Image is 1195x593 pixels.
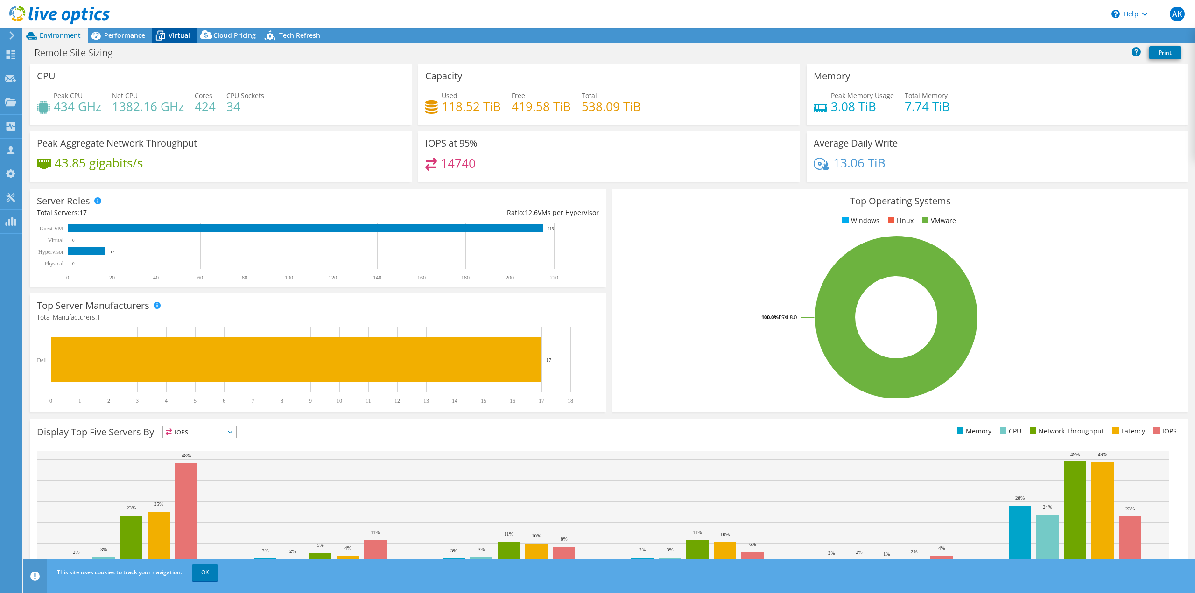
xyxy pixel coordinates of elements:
span: AK [1170,7,1185,21]
a: Print [1149,46,1181,59]
text: 3% [478,546,485,552]
text: 11 [366,398,371,404]
span: 17 [79,208,87,217]
text: 18 [568,398,573,404]
text: 2% [828,550,835,556]
h3: Top Server Manufacturers [37,300,149,311]
text: 14 [452,398,457,404]
text: 10 [337,398,342,404]
text: Hypervisor [38,249,63,255]
tspan: ESXi 8.0 [779,314,797,321]
span: Cloud Pricing [213,31,256,40]
text: 7 [252,398,254,404]
h4: 34 [226,101,264,112]
text: 2% [73,549,80,555]
span: 12.6 [525,208,538,217]
text: 3% [639,547,646,552]
span: Net CPU [112,91,138,100]
text: 10% [532,533,541,538]
text: 40 [153,274,159,281]
text: 10% [720,531,730,537]
text: 160 [417,274,426,281]
text: 60 [197,274,203,281]
h4: 3.08 TiB [831,101,894,112]
text: 5 [194,398,197,404]
text: 0 [72,261,75,266]
text: 17 [110,250,115,254]
li: Memory [955,426,991,436]
span: Total Memory [905,91,948,100]
h3: Peak Aggregate Network Throughput [37,138,197,148]
h4: 43.85 gigabits/s [55,158,143,168]
span: Tech Refresh [279,31,320,40]
text: 23% [1125,506,1135,511]
text: 0 [72,238,75,243]
text: 2% [856,549,863,555]
h4: 13.06 TiB [833,158,886,168]
text: 8 [281,398,283,404]
text: 0 [49,398,52,404]
h3: Average Daily Write [814,138,898,148]
tspan: 100.0% [761,314,779,321]
text: 12 [394,398,400,404]
text: 2 [107,398,110,404]
span: Performance [104,31,145,40]
text: 11% [371,530,380,535]
h4: 14740 [441,158,476,168]
h4: 7.74 TiB [905,101,950,112]
span: Cores [195,91,212,100]
text: 140 [373,274,381,281]
div: Total Servers: [37,208,318,218]
text: 13 [423,398,429,404]
div: Ratio: VMs per Hypervisor [318,208,599,218]
li: Linux [886,216,914,226]
a: OK [192,564,218,581]
text: 20 [109,274,115,281]
text: 3% [667,547,674,552]
text: 6 [223,398,225,404]
text: 49% [1070,452,1080,457]
text: 9 [309,398,312,404]
text: 17 [539,398,544,404]
text: 100 [285,274,293,281]
text: 180 [461,274,470,281]
span: IOPS [163,426,236,438]
text: Virtual [48,237,64,244]
h3: IOPS at 95% [425,138,478,148]
span: Peak Memory Usage [831,91,894,100]
span: Free [512,91,525,100]
text: 5% [317,542,324,548]
text: 4 [165,398,168,404]
text: 1% [883,551,890,557]
span: Environment [40,31,81,40]
text: 16 [510,398,515,404]
text: 220 [550,274,558,281]
span: Used [442,91,457,100]
text: 17 [546,357,552,363]
text: 15 [481,398,486,404]
h3: Capacity [425,71,462,81]
li: CPU [998,426,1021,436]
text: 8% [561,536,568,542]
li: Latency [1110,426,1145,436]
text: 2% [289,548,296,554]
span: CPU Sockets [226,91,264,100]
text: 11% [693,530,702,535]
h3: Top Operating Systems [619,196,1181,206]
li: VMware [920,216,956,226]
h4: 434 GHz [54,101,101,112]
text: 11% [504,531,513,537]
h4: 118.52 TiB [442,101,501,112]
text: 4% [344,545,351,551]
text: 4% [938,545,945,551]
text: 2% [911,549,918,554]
text: Guest VM [40,225,63,232]
text: 215 [548,226,554,231]
text: 200 [506,274,514,281]
h4: Total Manufacturers: [37,312,599,322]
h4: 538.09 TiB [582,101,641,112]
text: 25% [154,501,163,507]
h4: 424 [195,101,216,112]
h3: CPU [37,71,56,81]
span: 1 [97,313,100,321]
